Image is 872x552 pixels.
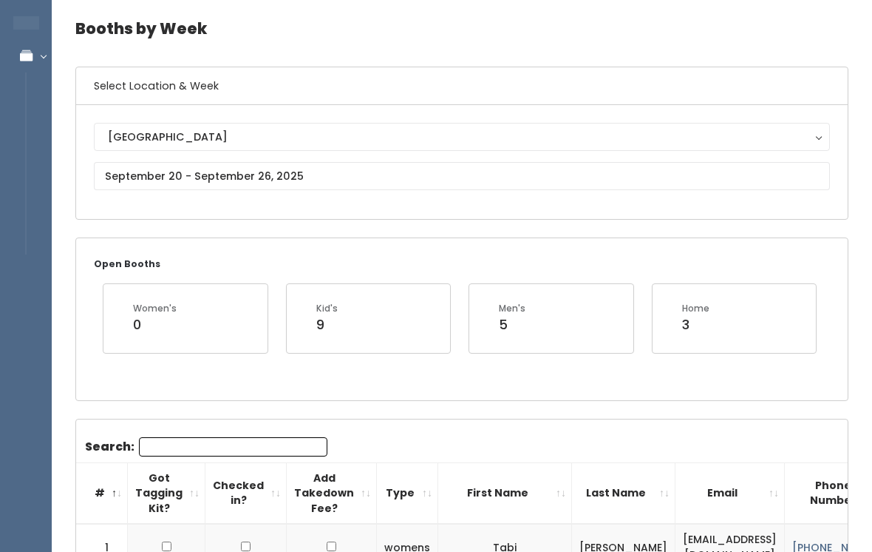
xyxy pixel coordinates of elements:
[377,462,438,524] th: Type: activate to sort column ascending
[94,258,160,270] small: Open Booths
[76,462,128,524] th: #: activate to sort column descending
[76,67,848,105] h6: Select Location & Week
[85,437,327,457] label: Search:
[139,437,327,457] input: Search:
[316,302,338,315] div: Kid's
[682,302,709,315] div: Home
[682,315,709,334] div: 3
[108,129,816,145] div: [GEOGRAPHIC_DATA]
[287,462,377,524] th: Add Takedown Fee?: activate to sort column ascending
[316,315,338,334] div: 9
[128,462,205,524] th: Got Tagging Kit?: activate to sort column ascending
[675,462,785,524] th: Email: activate to sort column ascending
[133,302,177,315] div: Women's
[205,462,287,524] th: Checked in?: activate to sort column ascending
[572,462,675,524] th: Last Name: activate to sort column ascending
[499,315,525,334] div: 5
[75,8,848,49] h4: Booths by Week
[499,302,525,315] div: Men's
[438,462,572,524] th: First Name: activate to sort column ascending
[133,315,177,334] div: 0
[94,123,830,151] button: [GEOGRAPHIC_DATA]
[94,162,830,190] input: September 20 - September 26, 2025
